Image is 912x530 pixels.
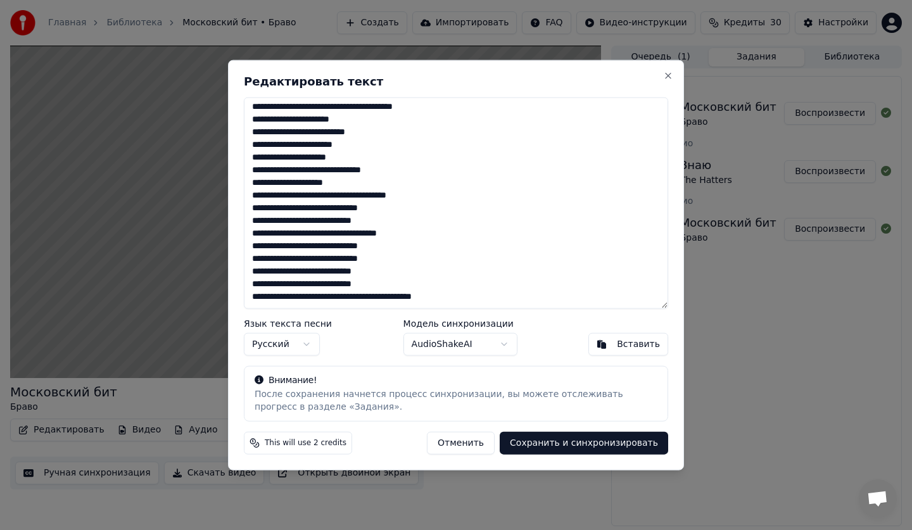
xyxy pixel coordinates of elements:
[588,333,668,356] button: Вставить
[265,438,346,448] span: This will use 2 credits
[244,319,332,328] label: Язык текста песни
[255,374,657,387] div: Внимание!
[403,319,517,328] label: Модель синхронизации
[255,388,657,413] div: После сохранения начнется процесс синхронизации, вы можете отслеживать прогресс в разделе «Задания».
[427,432,495,455] button: Отменить
[244,75,668,87] h2: Редактировать текст
[617,338,660,351] div: Вставить
[500,432,668,455] button: Сохранить и синхронизировать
